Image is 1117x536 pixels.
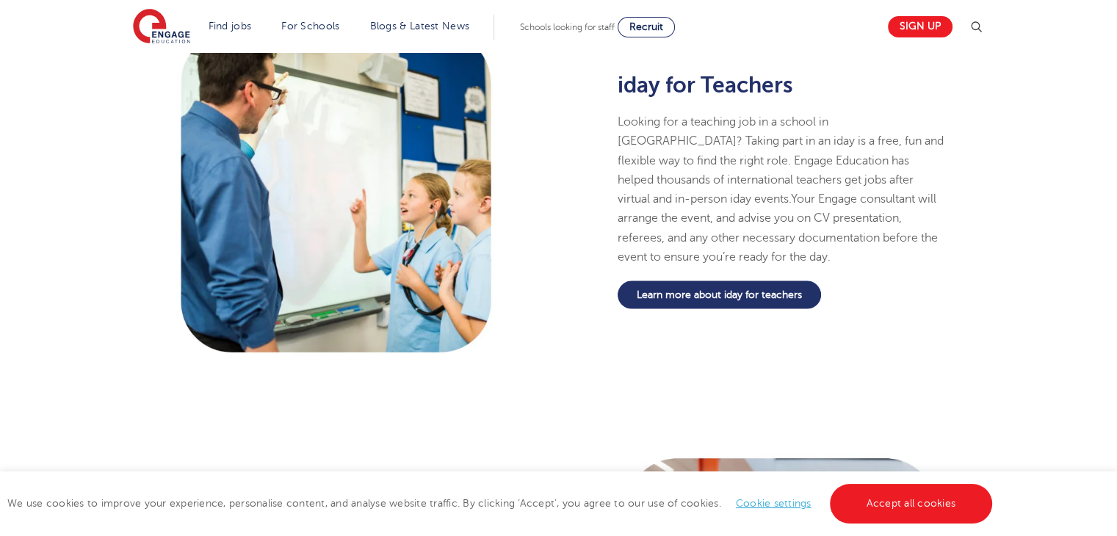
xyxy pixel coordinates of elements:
[133,9,190,46] img: Engage Education
[736,498,811,509] a: Cookie settings
[370,21,470,32] a: Blogs & Latest News
[888,16,952,37] a: Sign up
[830,484,993,524] a: Accept all cookies
[7,498,996,509] span: We use cookies to improve your experience, personalise content, and analyse website traffic. By c...
[618,192,938,264] span: Your Engage consultant will arrange the event, and advise you on CV presentation, referees, and a...
[618,17,675,37] a: Recruit
[209,21,252,32] a: Find jobs
[618,72,945,97] h2: iday for Teachers
[618,112,945,266] p: Looking for a teaching job in a school in [GEOGRAPHIC_DATA]? Taking part in an iday is a free, fu...
[629,21,663,32] span: Recruit
[281,21,339,32] a: For Schools
[618,281,821,309] a: Learn more about iday for teachers
[520,22,615,32] span: Schools looking for staff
